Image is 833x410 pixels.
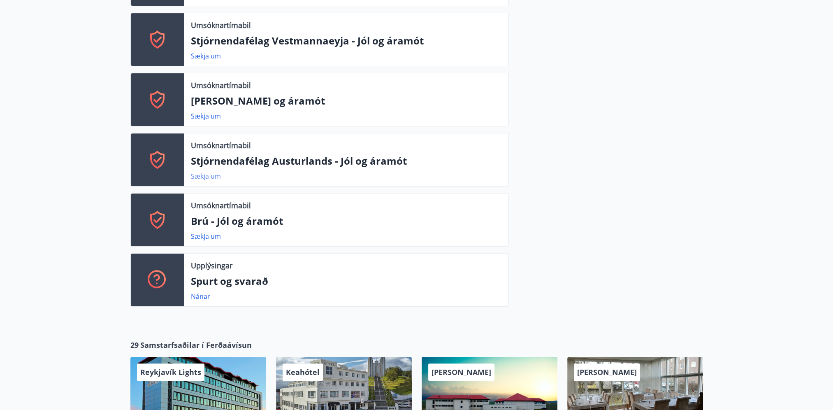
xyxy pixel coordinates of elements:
p: Stjórnendafélag Austurlands - Jól og áramót [191,154,502,168]
p: Umsóknartímabil [191,140,251,151]
p: Umsóknartímabil [191,80,251,91]
p: [PERSON_NAME] og áramót [191,94,502,108]
a: Sækja um [191,112,221,121]
a: Sækja um [191,172,221,181]
p: Umsóknartímabil [191,200,251,211]
a: Sækja um [191,232,221,241]
a: Sækja um [191,51,221,61]
a: Nánar [191,292,210,301]
p: Brú - Jól og áramót [191,214,502,228]
span: 29 [130,340,139,350]
span: Keahótel [286,367,320,377]
p: Spurt og svarað [191,274,502,288]
p: Umsóknartímabil [191,20,251,30]
p: Stjórnendafélag Vestmannaeyja - Jól og áramót [191,34,502,48]
span: Samstarfsaðilar í Ferðaávísun [140,340,252,350]
span: [PERSON_NAME] [432,367,491,377]
span: Reykjavík Lights [140,367,201,377]
p: Upplýsingar [191,260,232,271]
span: [PERSON_NAME] [577,367,637,377]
